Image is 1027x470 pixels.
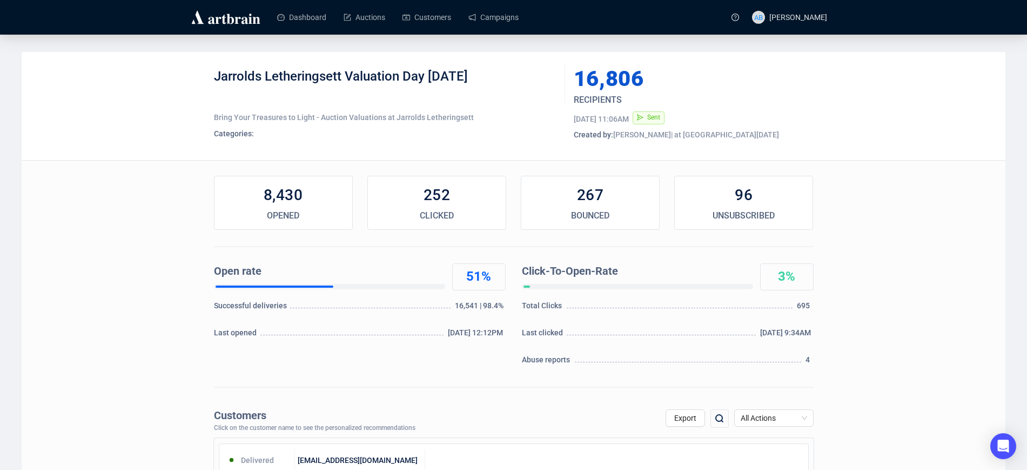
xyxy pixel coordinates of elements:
[214,209,352,222] div: OPENED
[675,209,813,222] div: UNSUBSCRIBED
[521,209,659,222] div: BOUNCED
[214,300,289,316] div: Successful deliveries
[731,14,739,21] span: question-circle
[344,3,385,31] a: Auctions
[214,112,557,123] div: Bring Your Treasures to Light - Auction Valuations at Jarrolds Letheringsett
[666,409,705,427] button: Export
[637,114,643,121] span: send
[522,327,566,343] div: Last clicked
[674,414,696,422] span: Export
[574,114,629,124] div: [DATE] 11:06AM
[214,184,352,206] div: 8,430
[214,425,415,432] div: Click on the customer name to see the personalized recommendations
[647,114,660,121] span: Sent
[990,433,1016,459] div: Open Intercom Messenger
[522,354,573,370] div: Abuse reports
[754,11,763,23] span: AB
[214,129,254,138] span: Categories:
[713,412,726,425] img: search.png
[277,3,326,31] a: Dashboard
[455,300,506,316] div: 16,541 | 98.4%
[574,130,613,139] span: Created by:
[760,327,814,343] div: [DATE] 9:34AM
[468,3,519,31] a: Campaigns
[214,409,415,422] div: Customers
[522,263,749,280] div: Click-To-Open-Rate
[806,354,813,370] div: 4
[574,129,814,140] div: [PERSON_NAME] | at [GEOGRAPHIC_DATA][DATE]
[190,9,262,26] img: logo
[761,268,813,286] div: 3%
[675,184,813,206] div: 96
[522,300,565,316] div: Total Clicks
[453,268,505,286] div: 51%
[368,184,506,206] div: 252
[368,209,506,222] div: CLICKED
[741,410,807,426] span: All Actions
[521,184,659,206] div: 267
[214,263,441,280] div: Open rate
[448,327,506,343] div: [DATE] 12:12PM
[574,68,763,90] div: 16,806
[402,3,451,31] a: Customers
[574,94,773,107] div: RECIPIENTS
[797,300,813,316] div: 695
[214,327,259,343] div: Last opened
[214,68,557,101] div: Jarrolds Letheringsett Valuation Day [DATE]
[769,13,827,22] span: [PERSON_NAME]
